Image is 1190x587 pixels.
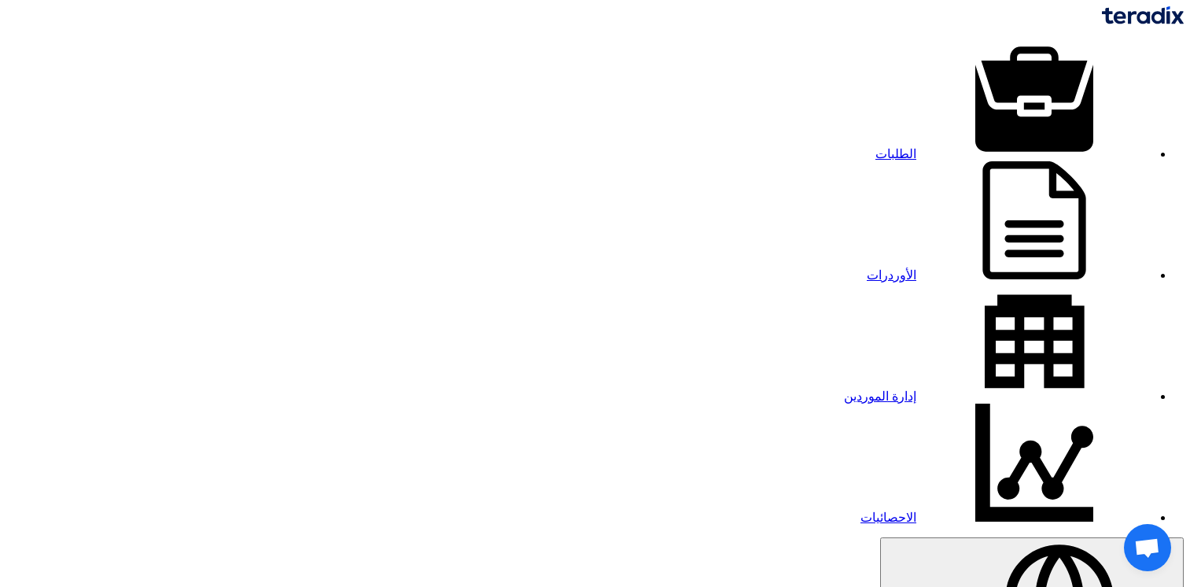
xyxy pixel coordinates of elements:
[1102,6,1184,24] img: Teradix logo
[867,268,1152,282] a: الأوردرات
[844,389,1152,403] a: إدارة الموردين
[875,147,1152,161] a: الطلبات
[860,511,1152,524] a: الاحصائيات
[1124,524,1171,571] a: Open chat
